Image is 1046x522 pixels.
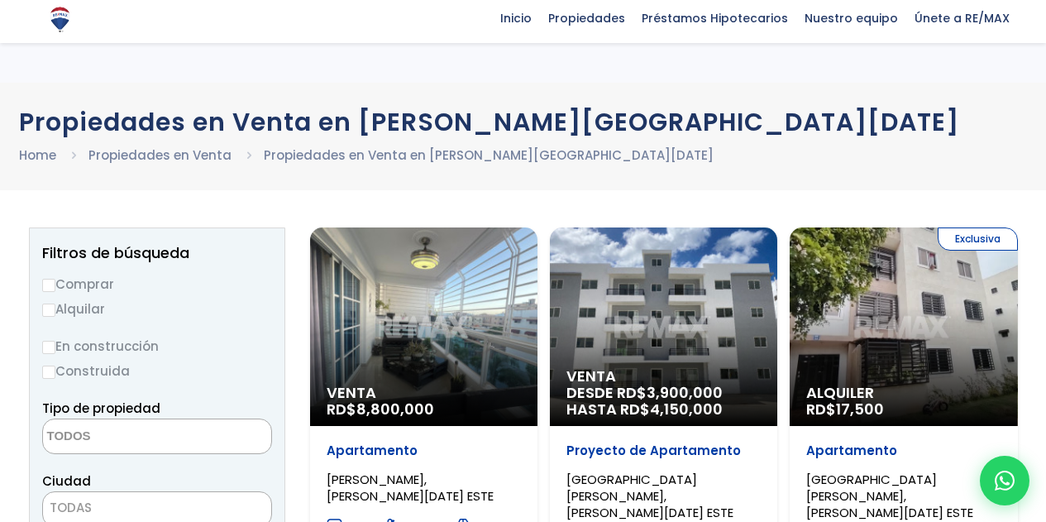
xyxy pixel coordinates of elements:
input: En construcción [42,341,55,354]
img: Logo de REMAX [45,5,74,34]
p: Apartamento [806,443,1001,459]
a: Home [19,146,56,164]
span: Únete a RE/MAX [906,6,1018,31]
span: TODAS [43,496,271,520]
span: [PERSON_NAME], [PERSON_NAME][DATE] ESTE [327,471,494,505]
span: RD$ [806,399,884,419]
span: TODAS [50,499,92,516]
label: En construcción [42,336,272,357]
textarea: Search [43,419,203,455]
span: Ciudad [42,472,91,490]
span: Exclusiva [938,227,1018,251]
span: 4,150,000 [650,399,723,419]
span: 17,500 [836,399,884,419]
span: [GEOGRAPHIC_DATA][PERSON_NAME], [PERSON_NAME][DATE] ESTE [806,471,973,521]
input: Alquilar [42,304,55,317]
span: 3,900,000 [647,382,723,403]
span: Venta [566,368,761,385]
span: Nuestro equipo [796,6,906,31]
a: Propiedades en Venta [88,146,232,164]
span: [GEOGRAPHIC_DATA][PERSON_NAME], [PERSON_NAME][DATE] ESTE [566,471,733,521]
span: Inicio [492,6,540,31]
span: Tipo de propiedad [42,400,160,417]
h1: Propiedades en Venta en [PERSON_NAME][GEOGRAPHIC_DATA][DATE] [19,108,1028,136]
p: Apartamento [327,443,521,459]
span: DESDE RD$ [566,385,761,418]
li: Propiedades en Venta en [PERSON_NAME][GEOGRAPHIC_DATA][DATE] [264,145,714,165]
input: Construida [42,366,55,379]
span: Préstamos Hipotecarios [633,6,796,31]
label: Comprar [42,274,272,295]
span: HASTA RD$ [566,401,761,418]
p: Proyecto de Apartamento [566,443,761,459]
span: RD$ [327,399,434,419]
input: Comprar [42,279,55,292]
h2: Filtros de búsqueda [42,245,272,261]
label: Alquilar [42,299,272,319]
label: Construida [42,361,272,381]
span: Venta [327,385,521,401]
span: Propiedades [540,6,633,31]
span: 8,800,000 [356,399,434,419]
span: Alquiler [806,385,1001,401]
